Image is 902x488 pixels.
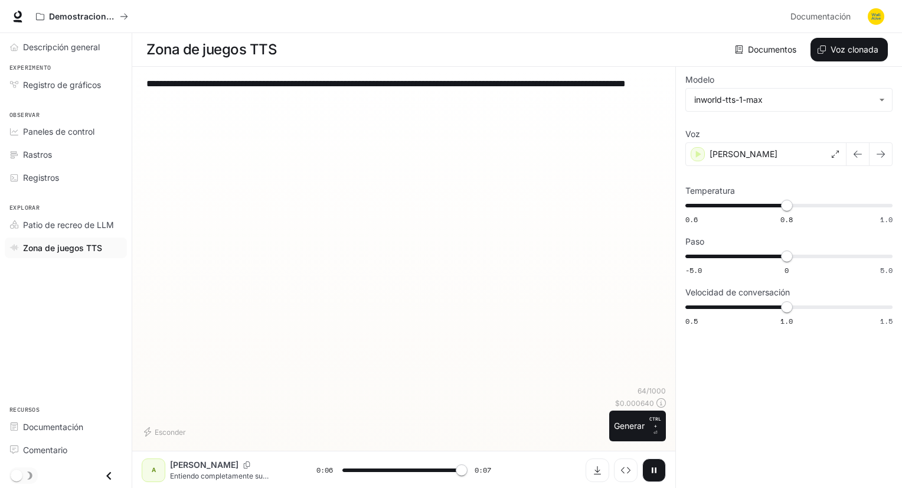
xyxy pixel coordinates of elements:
font: Registro de gráficos [23,80,101,90]
font: Esconder [155,428,186,437]
font: 0:07 [475,465,491,475]
font: Documentos [748,44,796,54]
div: inworld-tts-1-max [686,89,892,111]
font: Documentación [790,11,851,21]
font: Documentación [23,422,83,432]
font: $ [615,399,620,408]
font: Recursos [9,406,40,414]
font: Paneles de control [23,126,94,136]
font: Registros [23,173,59,183]
a: Documentos [733,38,801,61]
font: 0 [785,265,789,275]
font: Paso [685,236,704,246]
font: Rastros [23,149,52,160]
font: Patio de recreo de LLM [23,220,114,230]
a: Comentario [5,440,127,460]
a: Documentación [786,5,859,28]
font: 0.8 [780,214,793,225]
font: ⏎ [653,430,658,435]
button: Voz clonada [811,38,888,61]
button: Descargar audio [586,458,609,482]
font: 1000 [649,386,666,395]
a: Zona de juegos TTS [5,238,127,258]
button: Avatar de usuario [864,5,888,28]
font: Zona de juegos TTS [23,243,102,253]
font: 0:06 [316,465,333,475]
font: Descripción general [23,42,100,52]
font: Explorar [9,204,40,212]
font: Observar [9,111,40,119]
font: 0.000640 [620,399,654,408]
span: Alternar modo oscuro [11,469,22,482]
font: A [152,466,156,473]
font: 1.0 [780,316,793,326]
a: Registro de gráficos [5,74,127,95]
font: 5.0 [880,265,893,275]
font: Voz clonada [831,44,878,54]
a: Paneles de control [5,121,127,142]
button: Cerrar cajón [96,464,122,488]
font: Zona de juegos TTS [146,41,277,58]
font: 0.5 [685,316,698,326]
img: Avatar de usuario [868,8,884,25]
font: 1.0 [880,214,893,225]
a: Descripción general [5,37,127,57]
font: Comentario [23,445,67,455]
button: Esconder [142,422,191,441]
font: Modelo [685,74,714,84]
font: 1.5 [880,316,893,326]
button: Copiar ID de voz [238,461,255,469]
button: GenerarCTRL +⏎ [609,411,666,441]
font: Demostraciones de IA en el mundo [49,11,192,21]
font: [PERSON_NAME] [710,149,777,159]
button: Todos los espacios de trabajo [31,5,133,28]
a: Rastros [5,144,127,165]
font: 0.6 [685,214,698,225]
a: Patio de recreo de LLM [5,214,127,235]
font: Voz [685,129,700,139]
font: inworld-tts-1-max [694,95,763,105]
font: 64 [638,386,646,395]
font: CTRL + [649,416,661,429]
a: Registros [5,167,127,188]
font: Temperatura [685,186,735,196]
font: -5.0 [685,265,702,275]
a: Documentación [5,417,127,437]
font: Experimento [9,64,51,71]
font: [PERSON_NAME] [170,460,238,470]
font: Velocidad de conversación [685,287,790,297]
font: / [646,386,649,395]
button: Inspeccionar [614,458,638,482]
font: Generar [614,421,645,431]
